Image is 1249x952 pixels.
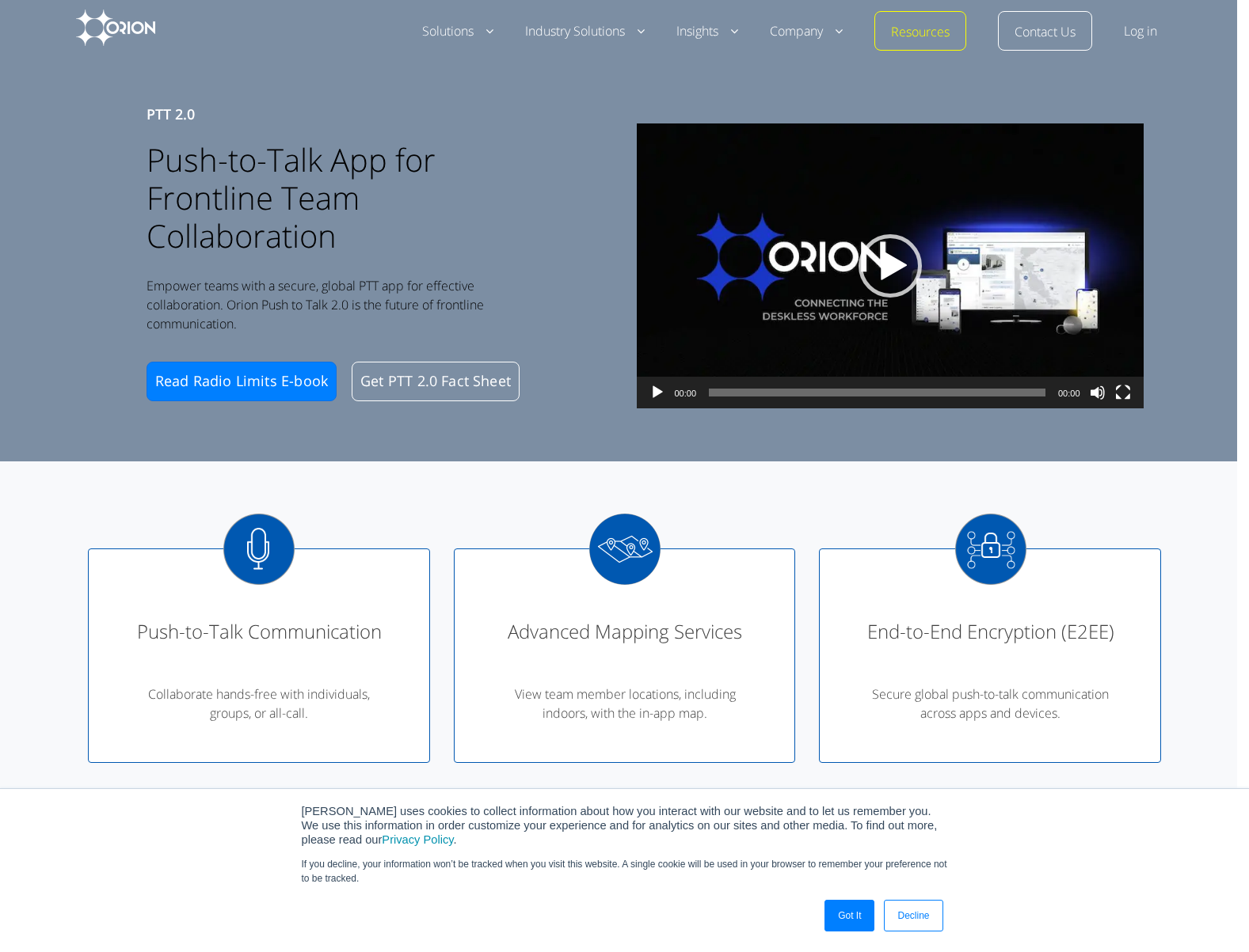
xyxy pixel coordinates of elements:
[302,857,948,886] p: If you decline, your information won’t be tracked when you visit this website. A single cookie wi...
[1124,22,1157,41] a: Log in
[147,362,337,401] a: Read Radio Limits E-book
[637,123,1144,408] div: Video Player
[352,362,520,401] a: Get PTT 2.0 Fact Sheet
[955,514,1026,585] img: End-to-End Encryption (E2EE)
[884,900,942,931] a: Decline
[847,620,1133,672] div: End-to-End Encryption (E2EE)
[382,833,453,846] a: Privacy Policy
[859,234,922,298] div: Play
[302,805,938,846] span: [PERSON_NAME] uses cookies to collect information about how you interact with our website and to ...
[675,389,697,398] span: 00:00
[422,22,493,41] a: Solutions
[872,685,1110,723] p: Secure global push-to-talk communication across apps and devices.
[140,685,378,723] p: Collaborate hands-free with individuals, groups, or all-call.
[649,385,665,424] button: Play
[891,23,950,42] a: Resources
[525,22,645,41] a: Industry Solutions
[147,141,543,255] h1: Push-to-Talk App for Frontline Team Collaboration
[76,9,155,46] img: Orion
[116,620,402,672] div: Push-to-Talk Communication
[770,22,843,41] a: Company
[1058,389,1080,398] span: 00:00
[147,276,543,333] p: Empower teams with a secure, global PTT app for effective collaboration. Orion Push to Talk 2.0 i...
[1090,385,1106,424] button: Mute
[223,514,295,585] img: Push-to-Talk Communication
[506,685,744,723] p: View team member locations, including indoors, with the in-app map.
[589,514,661,585] img: Advanced Mapping Services
[964,768,1249,952] iframe: Chat Widget
[824,900,874,931] a: Got It
[676,22,738,41] a: Insights
[1115,385,1131,424] button: Fullscreen
[1015,23,1076,42] a: Contact Us
[482,620,768,672] div: Advanced Mapping Services
[147,103,543,125] h6: PTT 2.0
